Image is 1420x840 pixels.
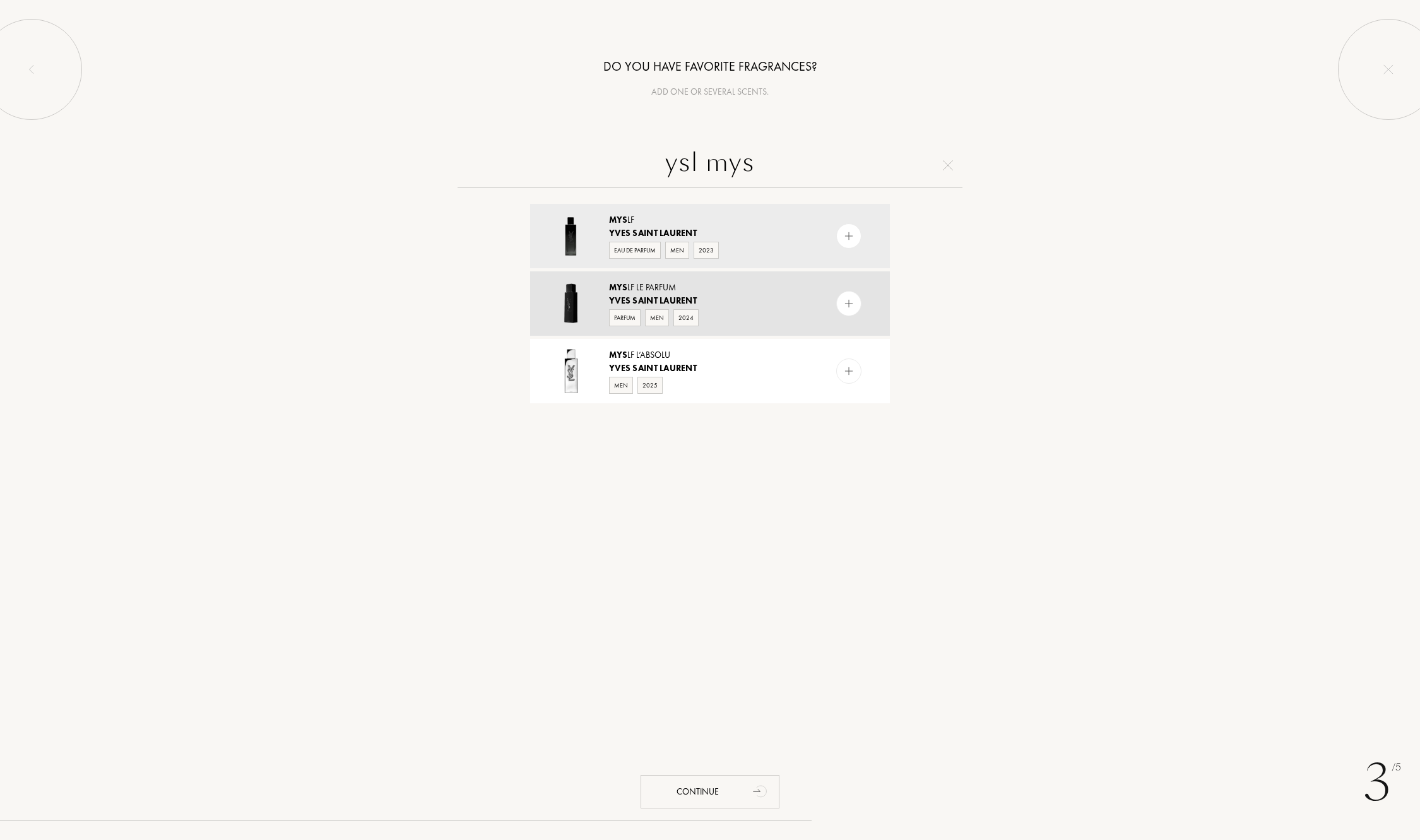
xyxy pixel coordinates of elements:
[645,309,669,326] div: Men
[694,242,719,259] div: 2023
[609,227,697,239] span: Yves Saint Laurent
[549,349,593,393] img: MYSLF L’Absolu
[1364,745,1401,821] div: 3
[1383,64,1393,74] img: quit_onboard.svg
[609,362,697,374] span: Yves Saint Laurent
[609,281,627,293] span: MYS
[943,160,953,170] img: cross.svg
[609,295,697,306] span: Yves Saint Laurent
[609,214,627,225] span: MYS
[27,64,37,74] img: left_onboard.svg
[609,213,810,227] div: LF
[843,298,855,310] img: add_pf.svg
[609,348,810,362] div: LF L’Absolu
[609,349,627,360] span: MYS
[549,214,593,258] img: MYSLF
[609,281,810,294] div: LF Le Parfum
[673,309,699,326] div: 2024
[665,242,689,259] div: Men
[1392,760,1401,775] span: /5
[843,230,855,242] img: add_pf.svg
[843,365,855,377] img: add_pf.svg
[609,377,633,394] div: Men
[458,143,962,188] input: Search for a perfume
[637,377,663,394] div: 2025
[641,775,779,808] div: Continue
[748,778,774,803] div: animation
[549,281,593,326] img: MYSLF Le Parfum
[609,242,661,259] div: Eau de Parfum
[609,309,641,326] div: Parfum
